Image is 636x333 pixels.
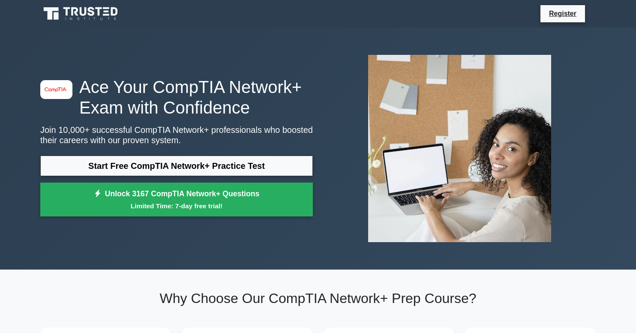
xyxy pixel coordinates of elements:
[40,156,313,176] a: Start Free CompTIA Network+ Practice Test
[51,201,302,211] small: Limited Time: 7-day free trial!
[40,125,313,145] p: Join 10,000+ successful CompTIA Network+ professionals who boosted their careers with our proven ...
[40,183,313,217] a: Unlock 3167 CompTIA Network+ QuestionsLimited Time: 7-day free trial!
[40,290,596,306] h2: Why Choose Our CompTIA Network+ Prep Course?
[544,8,582,19] a: Register
[40,77,313,118] h1: Ace Your CompTIA Network+ Exam with Confidence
